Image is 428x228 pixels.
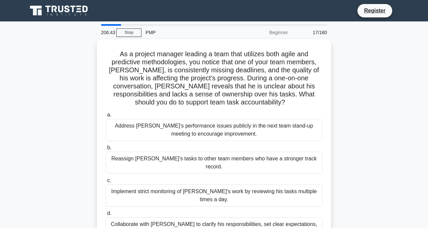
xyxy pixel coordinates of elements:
[141,26,233,39] div: PMP
[116,28,141,37] a: Stop
[292,26,331,39] div: 17/180
[106,152,322,174] div: Reassign [PERSON_NAME]'s tasks to other team members who have a stronger track record.
[105,50,323,107] h5: As a project manager leading a team that utilizes both agile and predictive methodologies, you no...
[233,26,292,39] div: Beginner
[107,145,111,150] span: b.
[360,6,390,15] a: Register
[106,184,322,207] div: Implement strict monitoring of [PERSON_NAME]'s work by reviewing his tasks multiple times a day.
[106,119,322,141] div: Address [PERSON_NAME]'s performance issues publicly in the next team stand-up meeting to encourag...
[107,210,111,216] span: d.
[107,177,111,183] span: c.
[107,112,111,118] span: a.
[97,26,116,39] div: 206:43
